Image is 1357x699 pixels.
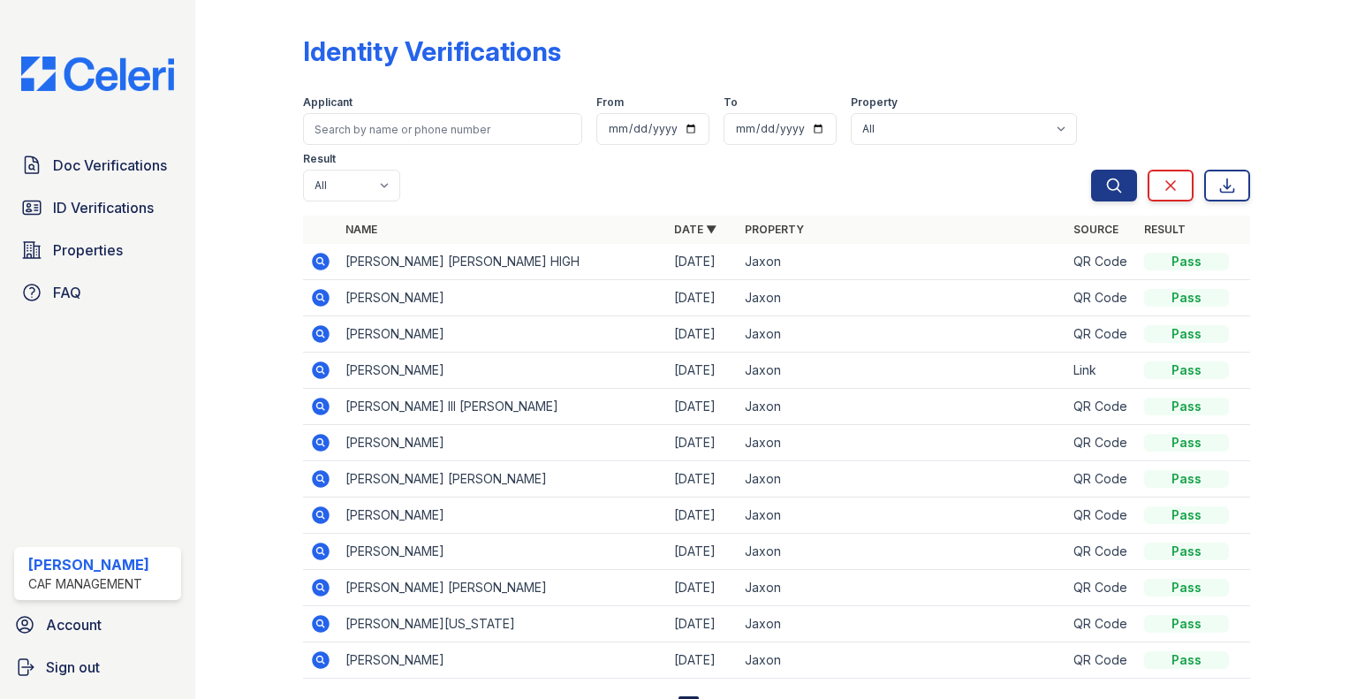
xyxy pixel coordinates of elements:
div: Pass [1144,470,1229,488]
td: QR Code [1066,498,1137,534]
span: Sign out [46,657,100,678]
td: [PERSON_NAME] [338,498,667,534]
div: Pass [1144,506,1229,524]
td: [PERSON_NAME] [338,534,667,570]
td: QR Code [1066,425,1137,461]
a: FAQ [14,275,181,310]
td: [PERSON_NAME] [PERSON_NAME] HIGH [338,244,667,280]
td: Jaxon [738,642,1066,679]
td: [DATE] [667,461,738,498]
a: ID Verifications [14,190,181,225]
td: [DATE] [667,642,738,679]
td: Jaxon [738,244,1066,280]
div: Pass [1144,289,1229,307]
td: [DATE] [667,389,738,425]
div: Pass [1144,361,1229,379]
td: QR Code [1066,642,1137,679]
span: Properties [53,239,123,261]
td: [DATE] [667,244,738,280]
td: Link [1066,353,1137,389]
td: [DATE] [667,534,738,570]
td: Jaxon [738,280,1066,316]
div: Identity Verifications [303,35,561,67]
span: ID Verifications [53,197,154,218]
span: Account [46,614,102,635]
label: To [724,95,738,110]
td: QR Code [1066,389,1137,425]
td: Jaxon [738,425,1066,461]
td: QR Code [1066,570,1137,606]
a: Doc Verifications [14,148,181,183]
td: [DATE] [667,498,738,534]
div: [PERSON_NAME] [28,554,149,575]
div: CAF Management [28,575,149,593]
a: Name [345,223,377,236]
td: [PERSON_NAME] [338,642,667,679]
td: [DATE] [667,606,738,642]
td: QR Code [1066,461,1137,498]
td: [PERSON_NAME] [338,425,667,461]
td: [PERSON_NAME] [PERSON_NAME] [338,461,667,498]
label: Property [851,95,898,110]
td: QR Code [1066,244,1137,280]
td: [DATE] [667,353,738,389]
td: Jaxon [738,353,1066,389]
div: Pass [1144,543,1229,560]
td: [PERSON_NAME] [338,280,667,316]
td: [PERSON_NAME][US_STATE] [338,606,667,642]
td: [PERSON_NAME] [PERSON_NAME] [338,570,667,606]
a: Properties [14,232,181,268]
img: CE_Logo_Blue-a8612792a0a2168367f1c8372b55b34899dd931a85d93a1a3d3e32e68fde9ad4.png [7,57,188,91]
td: QR Code [1066,316,1137,353]
a: Result [1144,223,1186,236]
a: Date ▼ [674,223,716,236]
div: Pass [1144,434,1229,452]
td: Jaxon [738,316,1066,353]
td: [PERSON_NAME] [338,353,667,389]
div: Pass [1144,325,1229,343]
input: Search by name or phone number [303,113,582,145]
td: QR Code [1066,606,1137,642]
span: FAQ [53,282,81,303]
td: [DATE] [667,425,738,461]
td: Jaxon [738,534,1066,570]
a: Sign out [7,650,188,685]
label: Result [303,152,336,166]
a: Account [7,607,188,642]
span: Doc Verifications [53,155,167,176]
div: Pass [1144,615,1229,633]
div: Pass [1144,579,1229,596]
div: Pass [1144,398,1229,415]
a: Property [745,223,804,236]
a: Source [1073,223,1118,236]
td: Jaxon [738,389,1066,425]
td: Jaxon [738,606,1066,642]
td: [DATE] [667,316,738,353]
label: Applicant [303,95,353,110]
div: Pass [1144,651,1229,669]
td: [DATE] [667,280,738,316]
label: From [596,95,624,110]
td: Jaxon [738,570,1066,606]
td: QR Code [1066,534,1137,570]
td: [DATE] [667,570,738,606]
td: [PERSON_NAME] III [PERSON_NAME] [338,389,667,425]
td: [PERSON_NAME] [338,316,667,353]
td: QR Code [1066,280,1137,316]
td: Jaxon [738,461,1066,498]
td: Jaxon [738,498,1066,534]
div: Pass [1144,253,1229,270]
